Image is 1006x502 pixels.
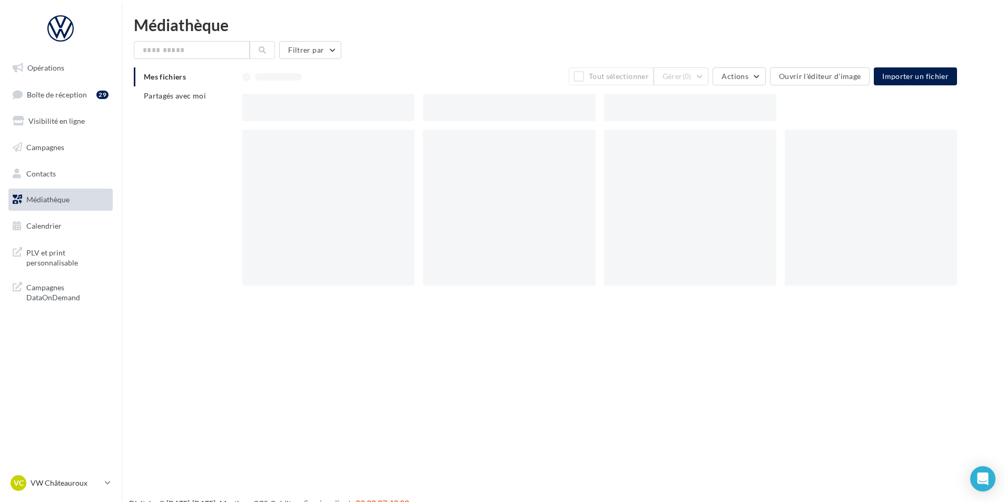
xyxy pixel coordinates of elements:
[14,478,24,488] span: VC
[26,169,56,178] span: Contacts
[6,110,115,132] a: Visibilité en ligne
[144,91,206,100] span: Partagés avec moi
[6,57,115,79] a: Opérations
[26,245,109,268] span: PLV et print personnalisable
[722,72,748,81] span: Actions
[6,276,115,307] a: Campagnes DataOnDemand
[569,67,653,85] button: Tout sélectionner
[26,195,70,204] span: Médiathèque
[134,17,993,33] div: Médiathèque
[6,189,115,211] a: Médiathèque
[27,90,87,99] span: Boîte de réception
[27,63,64,72] span: Opérations
[654,67,709,85] button: Gérer(0)
[882,72,949,81] span: Importer un fichier
[31,478,101,488] p: VW Châteauroux
[713,67,765,85] button: Actions
[770,67,870,85] button: Ouvrir l'éditeur d'image
[6,241,115,272] a: PLV et print personnalisable
[6,136,115,159] a: Campagnes
[26,221,62,230] span: Calendrier
[874,67,957,85] button: Importer un fichier
[28,116,85,125] span: Visibilité en ligne
[8,473,113,493] a: VC VW Châteauroux
[26,280,109,303] span: Campagnes DataOnDemand
[6,215,115,237] a: Calendrier
[6,83,115,106] a: Boîte de réception29
[6,163,115,185] a: Contacts
[279,41,341,59] button: Filtrer par
[970,466,995,491] div: Open Intercom Messenger
[683,72,692,81] span: (0)
[144,72,186,81] span: Mes fichiers
[26,143,64,152] span: Campagnes
[96,91,109,99] div: 29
